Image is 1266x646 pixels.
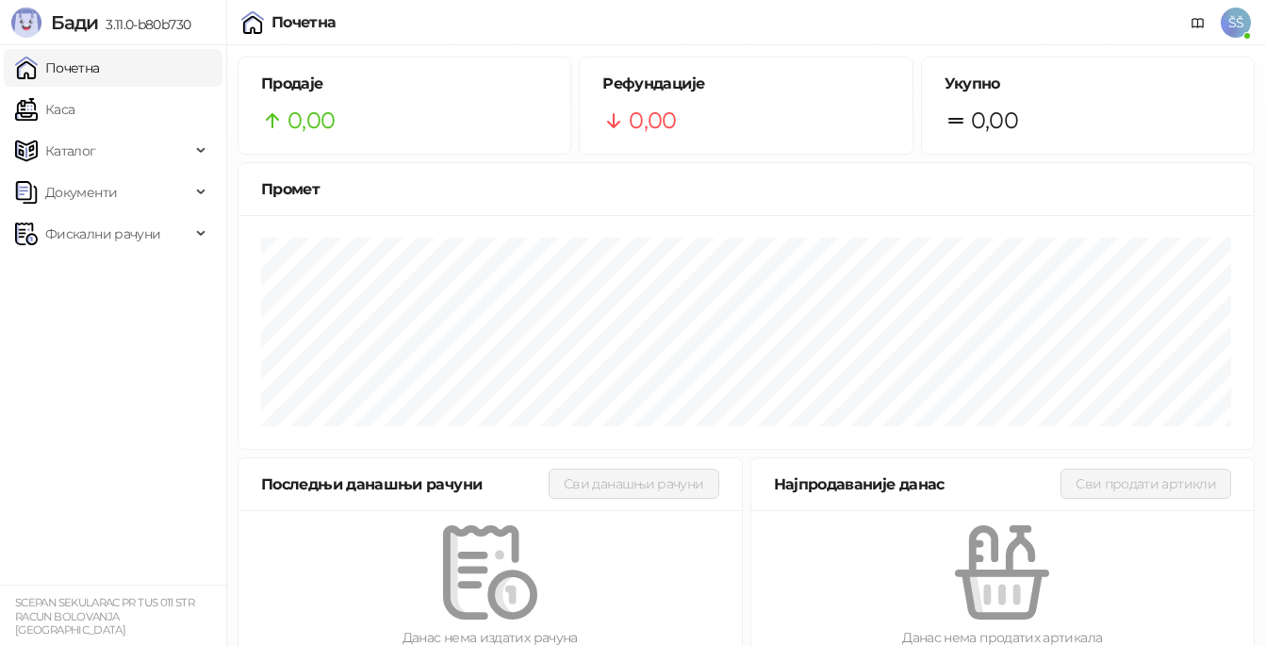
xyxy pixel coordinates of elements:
[1183,8,1213,38] a: Документација
[271,15,337,30] div: Почетна
[11,8,41,38] img: Logo
[549,469,718,499] button: Сви данашњи рачуни
[45,215,160,253] span: Фискални рачуни
[629,103,676,139] span: 0,00
[1221,8,1251,38] span: ŠŠ
[45,174,117,211] span: Документи
[15,596,194,637] small: SCEPAN SEKULARAC PR TUS 011 STR RACUN BOLOVANJA [GEOGRAPHIC_DATA]
[15,49,100,87] a: Почетна
[261,73,548,95] h5: Продаје
[98,16,190,33] span: 3.11.0-b80b730
[261,472,549,496] div: Последњи данашњи рачуни
[45,132,96,170] span: Каталог
[288,103,335,139] span: 0,00
[51,11,98,34] span: Бади
[602,73,889,95] h5: Рефундације
[1060,469,1231,499] button: Сви продати артикли
[971,103,1018,139] span: 0,00
[945,73,1231,95] h5: Укупно
[261,177,1231,201] div: Промет
[774,472,1061,496] div: Најпродаваније данас
[15,91,74,128] a: Каса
